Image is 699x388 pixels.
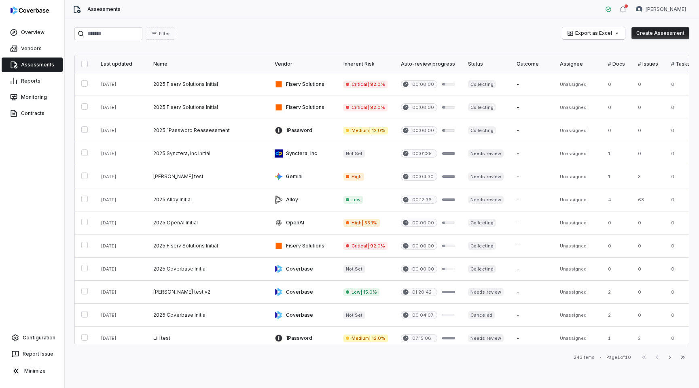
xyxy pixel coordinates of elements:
div: Page 1 of 10 [606,354,631,360]
td: - [510,304,553,327]
td: - [510,73,553,96]
div: # Docs [608,61,625,67]
a: Overview [2,25,63,40]
td: - [510,258,553,281]
img: Lili Jiang avatar [636,6,642,13]
div: Name [153,61,262,67]
span: Assessments [87,6,121,13]
div: # Issues [638,61,658,67]
button: Export as Excel [562,27,625,39]
div: # Tasks [671,61,690,67]
td: - [510,235,553,258]
div: Auto-review progress [401,61,455,67]
div: Outcome [517,61,547,67]
span: [PERSON_NAME] [646,6,686,13]
a: Monitoring [2,90,63,104]
button: Report Issue [3,347,61,361]
div: • [599,354,602,360]
div: 243 items [574,354,595,360]
a: Vendors [2,41,63,56]
img: logo-D7KZi-bG.svg [11,6,49,15]
button: Lili Jiang avatar[PERSON_NAME] [631,3,691,15]
a: Reports [2,74,63,88]
a: Contracts [2,106,63,121]
td: - [510,327,553,350]
div: Assignee [560,61,595,67]
td: - [510,211,553,235]
div: Inherent Risk [343,61,388,67]
td: - [510,281,553,304]
button: Minimize [3,363,61,379]
div: Status [468,61,503,67]
td: - [510,165,553,188]
a: Configuration [3,330,61,345]
td: - [510,142,553,165]
div: Vendor [275,61,330,67]
td: - [510,96,553,119]
span: Filter [159,31,170,37]
button: Filter [146,28,175,40]
button: Create Assessment [631,27,689,39]
a: Assessments [2,58,63,72]
td: - [510,188,553,211]
td: - [510,119,553,142]
div: Last updated [101,61,140,67]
